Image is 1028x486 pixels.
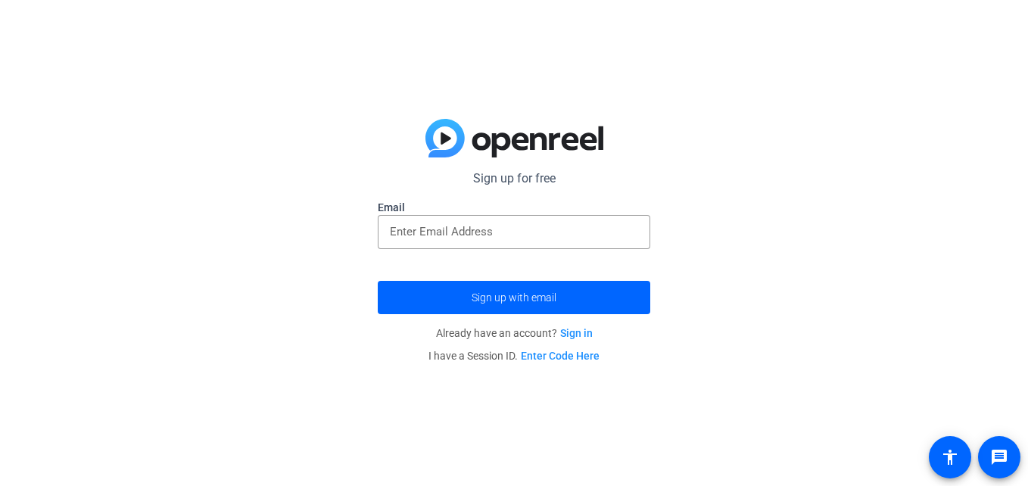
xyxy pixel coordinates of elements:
button: Sign up with email [378,281,650,314]
a: Sign in [560,327,593,339]
span: I have a Session ID. [428,350,600,362]
img: blue-gradient.svg [425,119,603,158]
label: Email [378,200,650,215]
a: Enter Code Here [521,350,600,362]
input: Enter Email Address [390,223,638,241]
mat-icon: accessibility [941,448,959,466]
mat-icon: message [990,448,1008,466]
span: Already have an account? [436,327,593,339]
p: Sign up for free [378,170,650,188]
